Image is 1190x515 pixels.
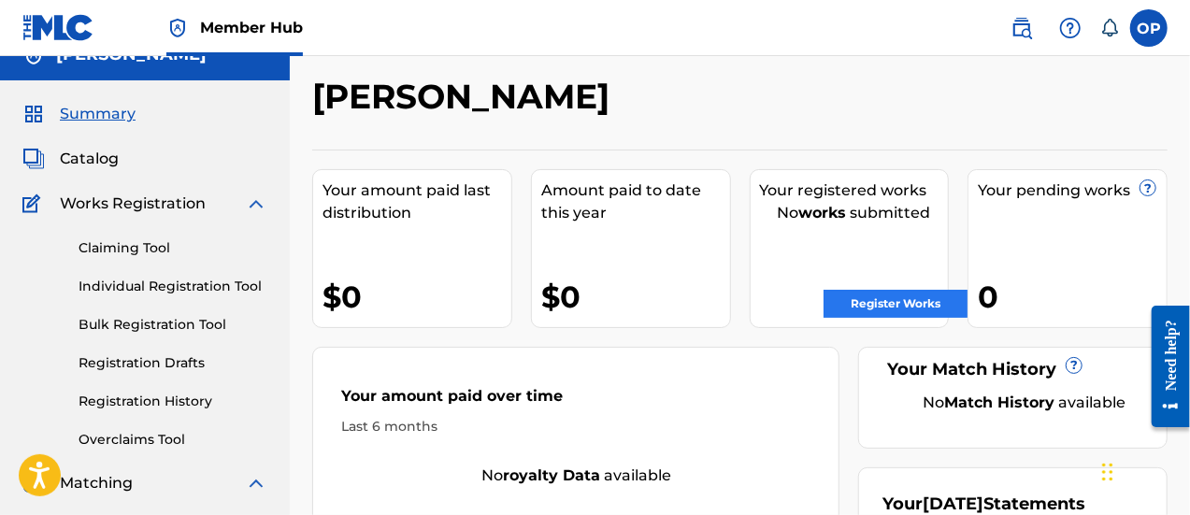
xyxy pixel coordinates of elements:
[503,466,600,484] strong: royalty data
[1100,19,1119,37] div: Notifications
[79,353,267,373] a: Registration Drafts
[1097,425,1190,515] iframe: Chat Widget
[945,393,1055,411] strong: Match History
[1003,9,1040,47] a: Public Search
[166,17,189,39] img: Top Rightsholder
[1067,358,1082,373] span: ?
[22,148,119,170] a: CatalogCatalog
[60,103,136,125] span: Summary
[60,472,133,494] span: Matching
[79,392,267,411] a: Registration History
[22,148,45,170] img: Catalog
[1052,9,1089,47] div: Help
[1140,180,1155,195] span: ?
[1138,291,1190,441] iframe: Resource Center
[60,193,206,215] span: Works Registration
[906,392,1143,414] div: No available
[341,417,810,436] div: Last 6 months
[79,277,267,296] a: Individual Registration Tool
[978,276,1167,318] div: 0
[824,290,968,318] a: Register Works
[245,193,267,215] img: expand
[60,148,119,170] span: Catalog
[798,204,846,222] strong: works
[79,315,267,335] a: Bulk Registration Tool
[882,357,1143,382] div: Your Match History
[323,179,511,224] div: Your amount paid last distribution
[978,179,1167,202] div: Your pending works
[541,276,730,318] div: $0
[22,14,94,41] img: MLC Logo
[1130,9,1168,47] div: User Menu
[22,103,136,125] a: SummarySummary
[323,276,511,318] div: $0
[1102,444,1113,500] div: Drag
[760,202,949,224] div: No submitted
[923,494,983,514] span: [DATE]
[1011,17,1033,39] img: search
[341,385,810,417] div: Your amount paid over time
[312,76,619,118] h2: [PERSON_NAME]
[1059,17,1082,39] img: help
[541,179,730,224] div: Amount paid to date this year
[760,179,949,202] div: Your registered works
[200,17,303,38] span: Member Hub
[245,472,267,494] img: expand
[22,103,45,125] img: Summary
[79,430,267,450] a: Overclaims Tool
[79,238,267,258] a: Claiming Tool
[22,193,47,215] img: Works Registration
[313,465,839,487] div: No available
